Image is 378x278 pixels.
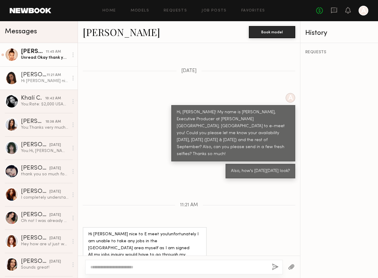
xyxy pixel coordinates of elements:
[46,49,61,55] div: 11:45 AM
[21,195,69,200] div: I completely understand- atm it doesn’t make sense for me but hopefully in the future we can make...
[21,72,47,78] div: [PERSON_NAME]
[249,29,295,34] a: Book model
[21,95,45,101] div: Khalí C.
[49,166,61,171] div: [DATE]
[21,101,69,107] div: You: Rate: $2,000 USAGE: DIGITAL/SOCIAL Digital and social (including paid, apps and third party)...
[47,72,61,78] div: 11:21 AM
[88,231,201,273] div: Hi [PERSON_NAME] nice to E meet you!unfortunately I am unable to take any jobs in the [GEOGRAPHIC...
[21,212,49,218] div: [PERSON_NAME]
[49,212,61,218] div: [DATE]
[202,9,227,13] a: Job Posts
[83,25,160,38] a: [PERSON_NAME]
[131,9,149,13] a: Models
[21,235,49,241] div: [PERSON_NAME]
[21,265,69,270] div: Sounds great!
[181,68,197,74] span: [DATE]
[21,259,49,265] div: [PERSON_NAME]
[102,9,116,13] a: Home
[21,49,46,55] div: [PERSON_NAME]
[249,26,295,38] button: Book model
[231,168,290,175] div: Also, how's [DATE][DATE] look?
[305,30,373,37] div: History
[21,119,45,125] div: [PERSON_NAME]
[49,189,61,195] div: [DATE]
[21,218,69,224] div: Oh no! I was already asleep and didn’t see the message! Yes, please reach out for the next one! H...
[21,189,49,195] div: [PERSON_NAME]
[45,119,61,125] div: 10:38 AM
[49,236,61,241] div: [DATE]
[49,259,61,265] div: [DATE]
[49,142,61,148] div: [DATE]
[21,165,49,171] div: [PERSON_NAME]
[21,148,69,154] div: You: Hi, [PERSON_NAME]! It's [PERSON_NAME], Executive Producer at [PERSON_NAME][GEOGRAPHIC_DATA];...
[21,125,69,131] div: You: Thanks very much, I'll keep you posted! Also, ABH must now provide payment for models via ou...
[21,78,69,84] div: Hi [PERSON_NAME] nice to E meet you!unfortunately I am unable to take any jobs in the [GEOGRAPHIC...
[21,171,69,177] div: thank you so much for clearing things up, really appreciate it [PERSON_NAME]. Have a great day
[305,50,373,55] div: REQUESTS
[21,241,69,247] div: Hey how are u! just wanted to reach out and share that I am now an influencer agent at Bounty LA ...
[177,109,290,158] div: Hi, [PERSON_NAME]! My name is [PERSON_NAME], Executive Producer at [PERSON_NAME][GEOGRAPHIC_DATA]...
[164,9,187,13] a: Requests
[241,9,265,13] a: Favorites
[21,55,69,61] div: Unread: Okay thank you, possibly I need to see if my flight is able to be moved 🥹
[5,28,37,35] span: Messages
[21,142,49,148] div: [PERSON_NAME]
[180,203,198,208] span: 11:21 AM
[359,6,368,15] a: A
[45,96,61,101] div: 10:42 AM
